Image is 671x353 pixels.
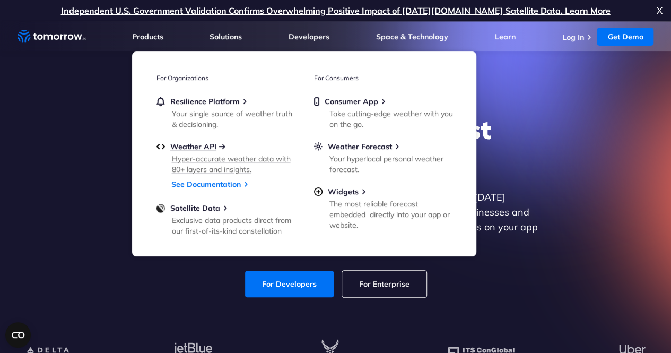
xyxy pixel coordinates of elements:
[61,5,611,16] a: Independent U.S. Government Validation Confirms Overwhelming Positive Impact of [DATE][DOMAIN_NAM...
[289,32,329,41] a: Developers
[132,32,163,41] a: Products
[170,97,240,106] span: Resilience Platform
[170,142,216,151] span: Weather API
[172,108,295,130] div: Your single source of weather truth & decisioning.
[495,32,516,41] a: Learn
[171,179,241,189] a: See Documentation
[314,97,319,106] img: mobile.svg
[131,190,541,249] p: Get reliable and precise weather data through our free API. Count on [DATE][DOMAIN_NAME] for quic...
[245,271,334,297] a: For Developers
[314,187,323,196] img: plus-circle.svg
[329,199,453,230] div: The most reliable forecast embedded directly into your app or website.
[328,142,392,151] span: Weather Forecast
[170,203,220,213] span: Satellite Data
[156,142,165,151] img: api.svg
[314,142,452,173] a: Weather ForecastYour hyperlocal personal weather forecast.
[562,32,583,42] a: Log In
[18,29,86,45] a: Home link
[342,271,426,297] a: For Enterprise
[5,322,31,348] button: Open CMP widget
[156,74,294,82] h3: For Organizations
[172,215,295,236] div: Exclusive data products direct from our first-of-its-kind constellation
[156,203,294,234] a: Satellite DataExclusive data products direct from our first-of-its-kind constellation
[325,97,378,106] span: Consumer App
[376,32,448,41] a: Space & Technology
[131,114,541,177] h1: Explore the World’s Best Weather API
[314,187,452,228] a: WidgetsThe most reliable forecast embedded directly into your app or website.
[156,97,165,106] img: bell.svg
[329,153,453,175] div: Your hyperlocal personal weather forecast.
[328,187,359,196] span: Widgets
[597,28,653,46] a: Get Demo
[156,97,294,127] a: Resilience PlatformYour single source of weather truth & decisioning.
[156,142,294,173] a: Weather APIHyper-accurate weather data with 80+ layers and insights.
[329,108,453,130] div: Take cutting-edge weather with you on the go.
[314,74,452,82] h3: For Consumers
[314,97,452,127] a: Consumer AppTake cutting-edge weather with you on the go.
[156,203,165,213] img: satellite-data-menu.png
[314,142,323,151] img: sun.svg
[210,32,242,41] a: Solutions
[172,153,295,175] div: Hyper-accurate weather data with 80+ layers and insights.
